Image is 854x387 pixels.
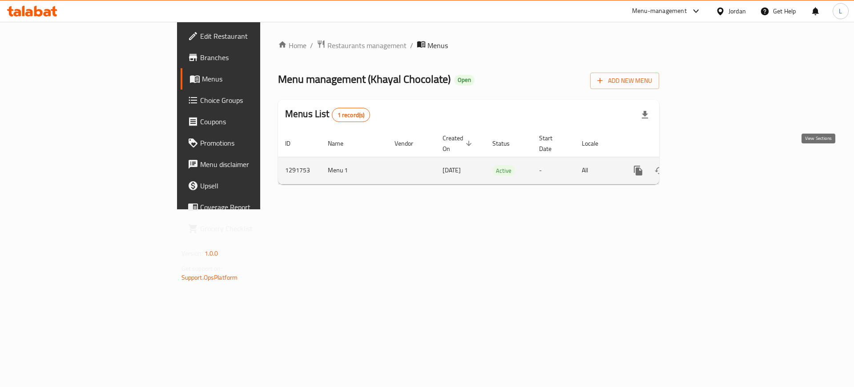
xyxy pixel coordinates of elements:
[628,160,649,181] button: more
[181,47,320,68] a: Branches
[649,160,670,181] button: Change Status
[202,73,313,84] span: Menus
[181,68,320,90] a: Menus
[443,133,475,154] span: Created On
[590,73,659,89] button: Add New Menu
[632,6,687,16] div: Menu-management
[454,76,475,84] span: Open
[200,180,313,191] span: Upsell
[321,157,387,184] td: Menu 1
[200,138,313,148] span: Promotions
[492,138,521,149] span: Status
[443,164,461,176] span: [DATE]
[181,132,320,154] a: Promotions
[181,175,320,196] a: Upsell
[332,108,371,122] div: Total records count
[492,165,515,176] div: Active
[410,40,413,51] li: /
[200,159,313,170] span: Menu disclaimer
[729,6,746,16] div: Jordan
[181,111,320,132] a: Coupons
[181,25,320,47] a: Edit Restaurant
[332,111,370,119] span: 1 record(s)
[181,218,320,239] a: Grocery Checklist
[539,133,564,154] span: Start Date
[200,95,313,106] span: Choice Groups
[575,157,620,184] td: All
[278,69,451,89] span: Menu management ( Khayal Chocolate )
[532,157,575,184] td: -
[200,52,313,63] span: Branches
[200,202,313,212] span: Coverage Report
[205,248,218,259] span: 1.0.0
[285,138,302,149] span: ID
[395,138,425,149] span: Vendor
[597,75,652,86] span: Add New Menu
[200,223,313,234] span: Grocery Checklist
[181,263,222,274] span: Get support on:
[492,166,515,176] span: Active
[427,40,448,51] span: Menus
[317,40,407,51] a: Restaurants management
[839,6,842,16] span: L
[181,154,320,175] a: Menu disclaimer
[181,196,320,218] a: Coverage Report
[181,248,203,259] span: Version:
[200,116,313,127] span: Coupons
[582,138,610,149] span: Locale
[181,90,320,111] a: Choice Groups
[181,272,238,283] a: Support.OpsPlatform
[285,107,370,122] h2: Menus List
[200,31,313,41] span: Edit Restaurant
[620,130,720,157] th: Actions
[278,40,659,51] nav: breadcrumb
[327,40,407,51] span: Restaurants management
[278,130,720,184] table: enhanced table
[454,75,475,86] div: Open
[634,104,656,126] div: Export file
[328,138,355,149] span: Name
